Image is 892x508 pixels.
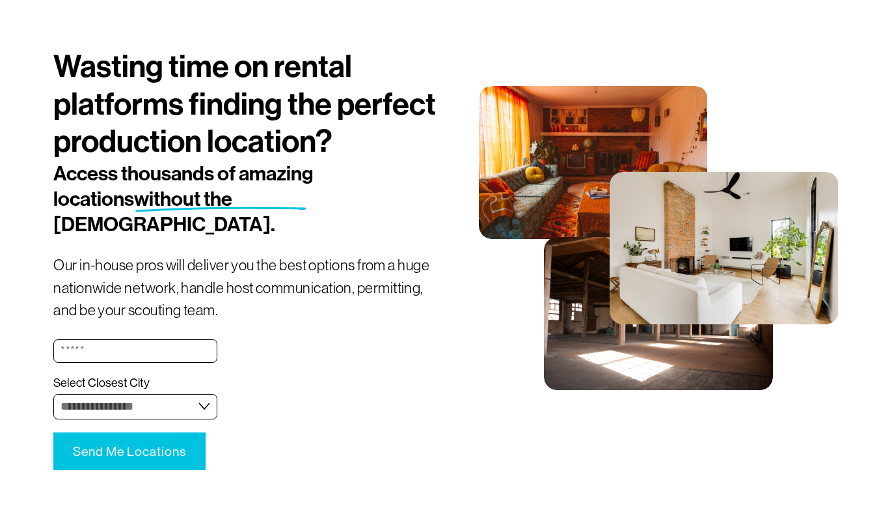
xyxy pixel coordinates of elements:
[53,187,275,236] span: without the [DEMOGRAPHIC_DATA].
[53,48,446,160] h1: Wasting time on rental platforms finding the perfect production location?
[53,254,446,321] p: Our in-house pros will deliver you the best options from a huge nationwide network, handle host c...
[53,376,150,391] span: Select Closest City
[53,432,206,470] button: Send Me LocationsSend Me Locations
[53,394,217,419] select: Select Closest City
[73,444,186,459] span: Send Me Locations
[53,161,381,238] h2: Access thousands of amazing locations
